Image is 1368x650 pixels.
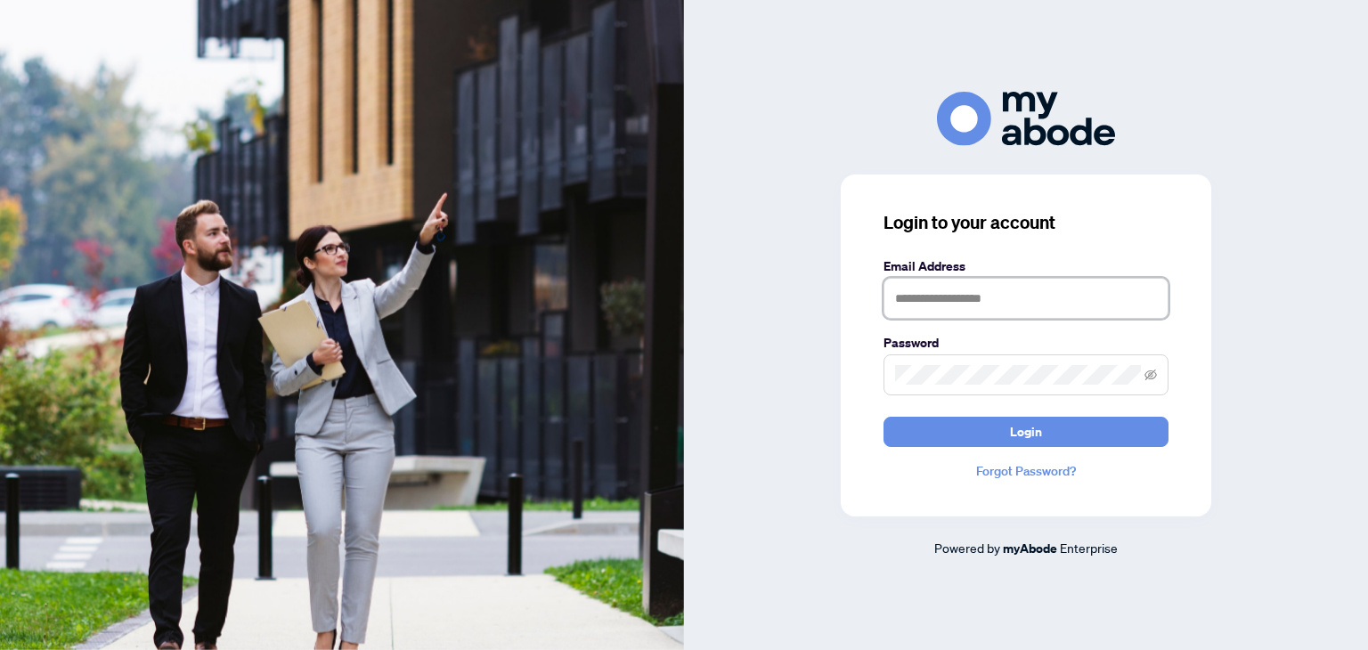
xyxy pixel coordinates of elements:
span: Powered by [934,540,1000,556]
h3: Login to your account [883,210,1168,235]
label: Password [883,333,1168,353]
span: Enterprise [1060,540,1118,556]
label: Email Address [883,256,1168,276]
button: Login [883,417,1168,447]
a: myAbode [1003,539,1057,558]
span: eye-invisible [1144,369,1157,381]
span: Login [1010,418,1042,446]
a: Forgot Password? [883,461,1168,481]
img: ma-logo [937,92,1115,146]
